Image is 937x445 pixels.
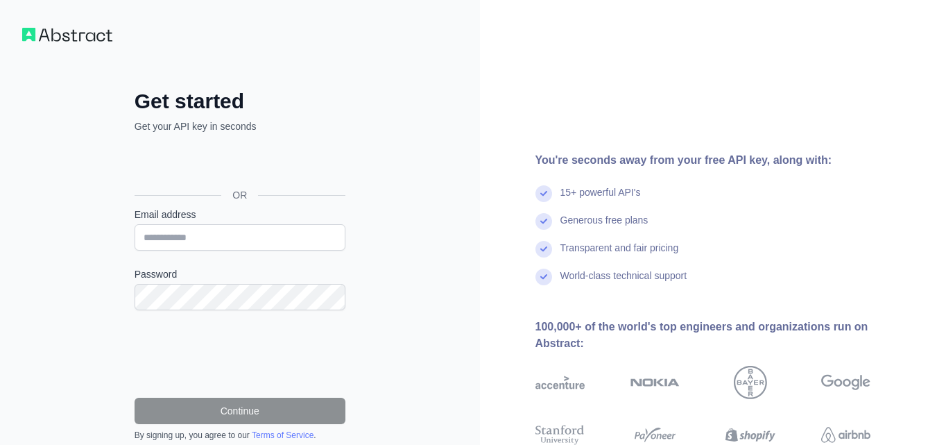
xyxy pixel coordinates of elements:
p: Get your API key in seconds [135,119,345,133]
img: check mark [535,241,552,258]
label: Email address [135,208,345,221]
h2: Get started [135,89,345,114]
img: check mark [535,213,552,230]
iframe: Sign in with Google Button [128,149,350,179]
img: check mark [535,185,552,202]
img: check mark [535,269,552,285]
img: google [821,366,870,399]
label: Password [135,267,345,281]
a: Terms of Service [252,430,313,440]
img: accenture [535,366,585,399]
button: Continue [135,398,345,424]
div: You're seconds away from your free API key, along with: [535,152,915,169]
div: 15+ powerful API's [560,185,641,213]
img: Workflow [22,28,112,42]
div: Transparent and fair pricing [560,241,679,269]
div: 100,000+ of the world's top engineers and organizations run on Abstract: [535,319,915,352]
img: nokia [630,366,680,399]
div: By signing up, you agree to our . [135,430,345,441]
div: Generous free plans [560,213,648,241]
div: World-class technical support [560,269,687,296]
iframe: reCAPTCHA [135,327,345,381]
img: bayer [734,366,767,399]
span: OR [221,188,258,202]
